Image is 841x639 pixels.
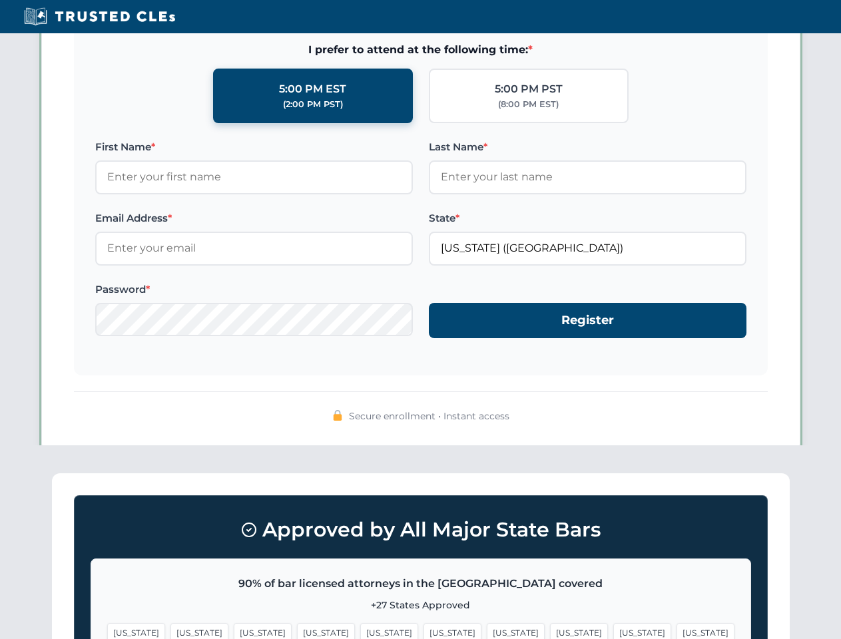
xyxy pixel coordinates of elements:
[95,41,746,59] span: I prefer to attend at the following time:
[283,98,343,111] div: (2:00 PM PST)
[95,210,413,226] label: Email Address
[495,81,563,98] div: 5:00 PM PST
[429,232,746,265] input: Florida (FL)
[429,139,746,155] label: Last Name
[95,139,413,155] label: First Name
[95,232,413,265] input: Enter your email
[107,575,734,592] p: 90% of bar licensed attorneys in the [GEOGRAPHIC_DATA] covered
[429,210,746,226] label: State
[349,409,509,423] span: Secure enrollment • Instant access
[95,160,413,194] input: Enter your first name
[332,410,343,421] img: 🔒
[20,7,179,27] img: Trusted CLEs
[95,282,413,298] label: Password
[429,160,746,194] input: Enter your last name
[107,598,734,612] p: +27 States Approved
[498,98,559,111] div: (8:00 PM EST)
[279,81,346,98] div: 5:00 PM EST
[429,303,746,338] button: Register
[91,512,751,548] h3: Approved by All Major State Bars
